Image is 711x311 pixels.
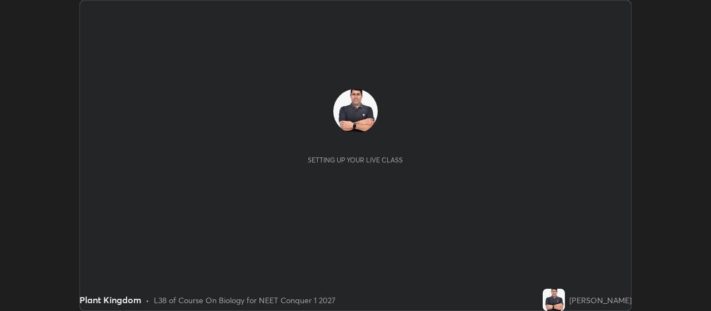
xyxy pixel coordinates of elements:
[146,294,149,306] div: •
[569,294,632,306] div: [PERSON_NAME]
[154,294,336,306] div: L38 of Course On Biology for NEET Conquer 1 2027
[308,156,403,164] div: Setting up your live class
[333,89,378,134] img: 364720b0a7814bb496f4b8cab5382653.jpg
[543,289,565,311] img: 364720b0a7814bb496f4b8cab5382653.jpg
[79,293,141,307] div: Plant Kingdom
